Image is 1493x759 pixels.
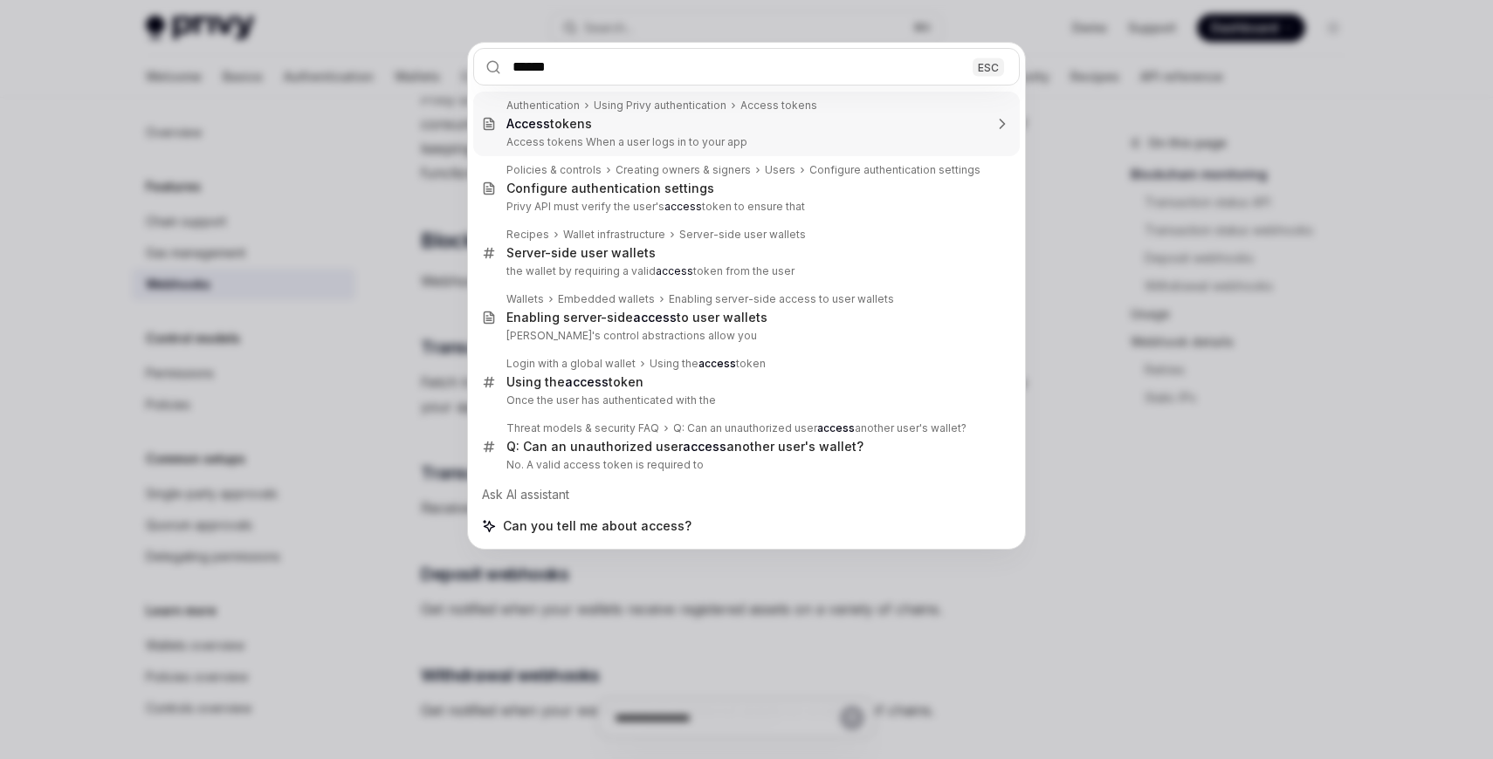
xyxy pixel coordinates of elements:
div: Server-side user wallets [506,245,656,261]
p: No. A valid access token is required to [506,458,983,472]
p: Privy API must verify the user's token to ensure that [506,200,983,214]
p: Access tokens When a user logs in to your app [506,135,983,149]
div: Login with a global wallet [506,357,636,371]
span: Can you tell me about access? [503,517,691,535]
div: Q: Can an unauthorized user another user's wallet? [506,439,863,455]
div: Server-side user wallets [679,228,806,242]
b: access [817,421,855,434]
b: access [565,374,609,389]
div: Q: Can an unauthorized user another user's wallet? [673,421,967,435]
b: access [683,439,726,454]
div: Users [765,163,795,177]
div: Authentication [506,99,580,113]
div: Using Privy authentication [594,99,726,113]
div: Threat models & security FAQ [506,421,659,435]
div: Configure authentication settings [506,181,714,196]
p: Once the user has authenticated with the [506,393,983,407]
div: Policies & controls [506,163,602,177]
p: the wallet by requiring a valid token from the user [506,264,983,278]
div: tokens [506,116,592,132]
p: [PERSON_NAME]'s control abstractions allow you [506,329,983,343]
div: Ask AI assistant [473,479,1020,510]
div: Access tokens [740,99,817,113]
b: Access [506,116,550,131]
div: Wallet infrastructure [563,228,665,242]
div: Creating owners & signers [616,163,751,177]
div: Enabling server-side access to user wallets [669,292,894,306]
b: access [656,264,693,277]
div: Embedded wallets [558,292,655,306]
div: ESC [973,58,1004,76]
div: Configure authentication settings [809,163,980,177]
div: Recipes [506,228,549,242]
div: Enabling server-side to user wallets [506,310,767,325]
div: Using the token [506,374,643,390]
div: Using the token [650,357,766,371]
b: access [633,310,677,325]
b: access [664,200,702,213]
b: access [698,357,736,370]
div: Wallets [506,292,544,306]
